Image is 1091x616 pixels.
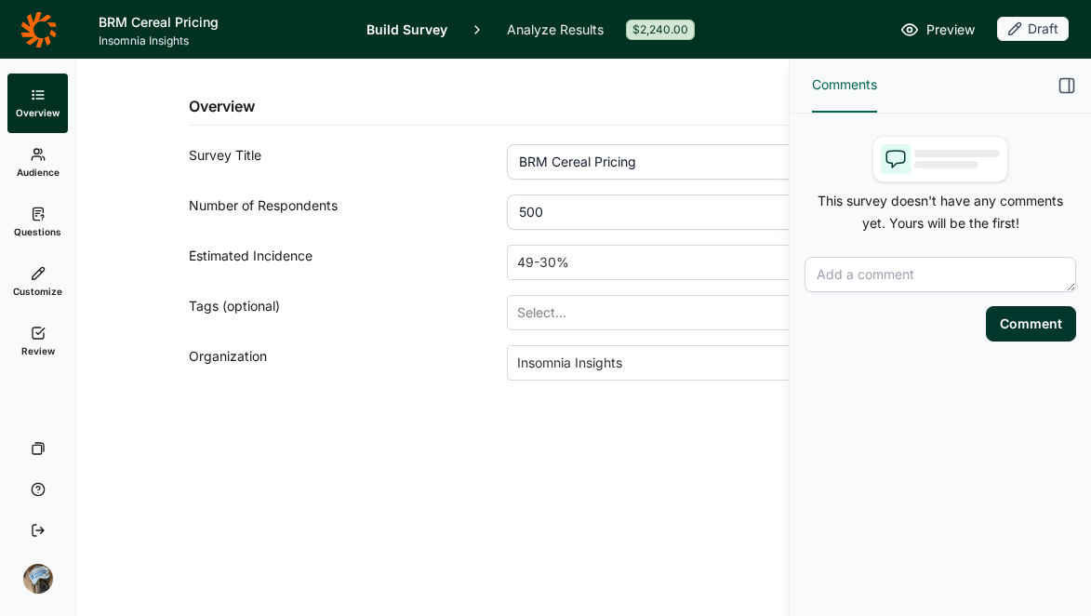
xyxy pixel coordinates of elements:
[7,252,68,312] a: Customize
[507,194,932,230] input: 1000
[997,17,1069,43] button: Draft
[812,59,877,113] button: Comments
[7,193,68,252] a: Questions
[997,17,1069,41] div: Draft
[21,344,55,357] span: Review
[189,95,255,117] h2: Overview
[507,144,932,180] input: ex: Package testing study
[189,144,508,180] div: Survey Title
[986,306,1076,341] button: Comment
[812,74,877,96] span: Comments
[189,245,508,280] div: Estimated Incidence
[7,74,68,133] a: Overview
[14,225,61,238] span: Questions
[13,285,62,298] span: Customize
[626,20,695,40] div: $2,240.00
[189,295,508,330] div: Tags (optional)
[189,194,508,230] div: Number of Respondents
[99,11,344,33] h1: BRM Cereal Pricing
[805,190,1076,234] p: This survey doesn't have any comments yet. Yours will be the first!
[99,33,344,48] span: Insomnia Insights
[23,564,53,594] img: ocn8z7iqvmiiaveqkfqd.png
[16,106,60,119] span: Overview
[900,19,975,41] a: Preview
[7,133,68,193] a: Audience
[7,312,68,371] a: Review
[17,166,60,179] span: Audience
[189,345,508,381] div: Organization
[926,19,975,41] span: Preview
